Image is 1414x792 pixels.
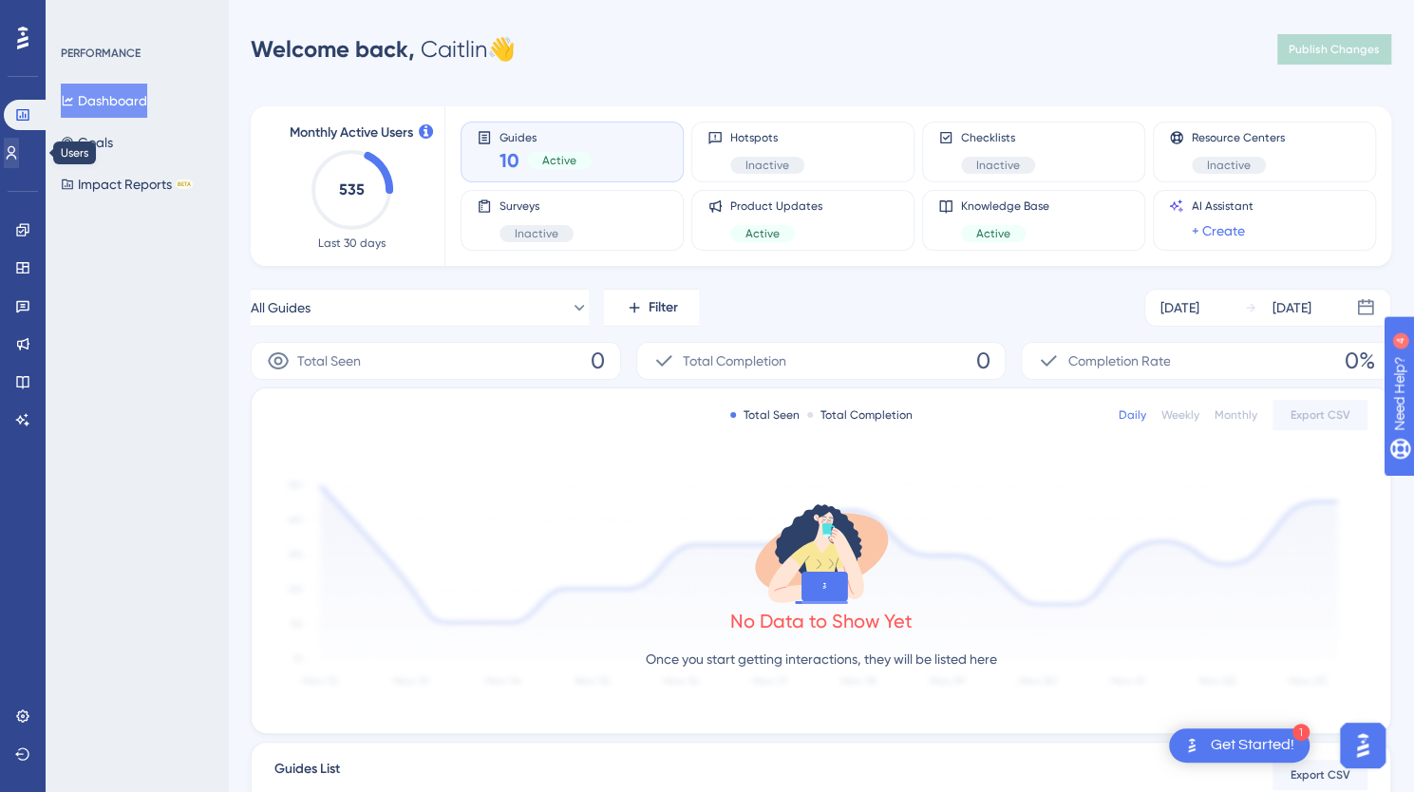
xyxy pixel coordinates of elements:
[1215,407,1257,423] div: Monthly
[251,35,415,63] span: Welcome back,
[1192,219,1245,242] a: + Create
[542,153,576,168] span: Active
[61,84,147,118] button: Dashboard
[1180,734,1203,757] img: launcher-image-alternative-text
[975,346,990,376] span: 0
[1345,346,1375,376] span: 0%
[1292,724,1310,741] div: 1
[61,46,141,61] div: PERFORMANCE
[500,198,574,214] span: Surveys
[45,5,119,28] span: Need Help?
[730,198,822,214] span: Product Updates
[1169,728,1310,763] div: Open Get Started! checklist, remaining modules: 1
[500,147,519,174] span: 10
[318,236,386,251] span: Last 30 days
[274,758,340,792] span: Guides List
[290,122,413,144] span: Monthly Active Users
[1273,296,1311,319] div: [DATE]
[730,608,913,634] div: No Data to Show Yet
[251,296,311,319] span: All Guides
[745,226,780,241] span: Active
[730,407,800,423] div: Total Seen
[251,289,589,327] button: All Guides
[1192,198,1254,214] span: AI Assistant
[1192,130,1285,145] span: Resource Centers
[1160,296,1199,319] div: [DATE]
[1207,158,1251,173] span: Inactive
[1291,407,1350,423] span: Export CSV
[745,158,789,173] span: Inactive
[604,289,699,327] button: Filter
[591,346,605,376] span: 0
[1277,34,1391,65] button: Publish Changes
[251,34,516,65] div: Caitlin 👋
[683,349,786,372] span: Total Completion
[339,180,365,198] text: 535
[297,349,361,372] span: Total Seen
[1067,349,1170,372] span: Completion Rate
[961,130,1035,145] span: Checklists
[1291,767,1350,783] span: Export CSV
[61,125,113,160] button: Goals
[1273,400,1367,430] button: Export CSV
[1161,407,1199,423] div: Weekly
[176,179,193,189] div: BETA
[1334,717,1391,774] iframe: UserGuiding AI Assistant Launcher
[649,296,678,319] span: Filter
[132,9,138,25] div: 4
[961,198,1049,214] span: Knowledge Base
[61,167,193,201] button: Impact ReportsBETA
[500,130,592,143] span: Guides
[646,648,997,670] p: Once you start getting interactions, they will be listed here
[807,407,913,423] div: Total Completion
[1289,42,1380,57] span: Publish Changes
[515,226,558,241] span: Inactive
[976,158,1020,173] span: Inactive
[976,226,1010,241] span: Active
[1119,407,1146,423] div: Daily
[730,130,804,145] span: Hotspots
[1273,760,1367,790] button: Export CSV
[1211,735,1294,756] div: Get Started!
